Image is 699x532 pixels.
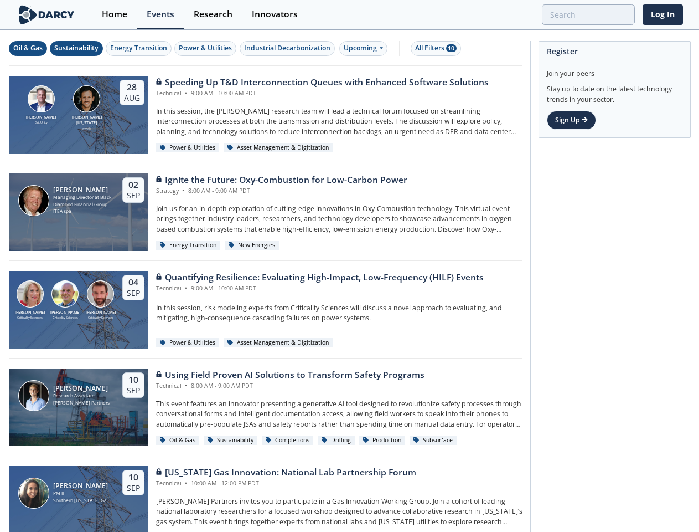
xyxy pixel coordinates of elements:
div: Industrial Decarbonization [244,43,330,53]
p: This event features an innovator presenting a generative AI tool designed to revolutionize safety... [156,399,522,429]
div: Aug [124,93,140,103]
div: Power & Utilities [179,43,232,53]
div: Managing Director at Black Diamond Financial Group [53,194,112,208]
img: logo-wide.svg [17,5,77,24]
div: Stay up to date on the latest technology trends in your sector. [547,79,682,105]
img: Sheryldean Garcia [18,478,49,509]
div: Sep [127,483,140,493]
div: Production [359,436,406,446]
div: [PERSON_NAME] [48,310,83,316]
div: Energy Transition [110,43,167,53]
div: Oil & Gas [13,43,43,53]
div: Home [102,10,127,19]
div: 10 [127,375,140,386]
div: Technical 9:00 AM - 10:00 AM PDT [156,89,489,98]
button: Sustainability [50,41,103,56]
button: Energy Transition [106,41,172,56]
div: ITEA spa [53,208,112,215]
div: GridUnity [24,120,58,125]
p: In this session, risk modeling experts from Criticality Sciences will discuss a novel approach to... [156,303,522,324]
div: Criticality Sciences [83,315,118,320]
img: Patrick Imeson [18,185,49,216]
img: Luigi Montana [73,85,100,112]
img: Brian Fitzsimons [28,85,55,112]
div: Strategy 8:00 AM - 9:00 AM PDT [156,187,407,196]
div: Asset Management & Digitization [224,338,333,348]
div: envelio [70,126,104,131]
div: New Energies [225,241,279,250]
div: Criticality Sciences [13,315,48,320]
div: Sep [127,288,140,298]
iframe: chat widget [653,488,688,521]
div: Innovators [252,10,298,19]
div: Southern [US_STATE] Gas Company [53,497,112,504]
span: • [183,479,189,487]
span: • [183,382,189,390]
span: • [183,89,189,97]
div: Oil & Gas [156,436,200,446]
img: Ben Ruddell [51,280,79,308]
div: Subsurface [410,436,457,446]
div: All Filters [415,43,457,53]
div: Sep [127,191,140,201]
div: [PERSON_NAME] [83,310,118,316]
div: Technical 9:00 AM - 10:00 AM PDT [156,284,484,293]
span: • [183,284,189,292]
a: Susan Ginsburg [PERSON_NAME] Criticality Sciences Ben Ruddell [PERSON_NAME] Criticality Sciences ... [9,271,522,349]
div: [PERSON_NAME] [53,482,112,490]
a: Log In [643,4,683,25]
div: Power & Utilities [156,338,220,348]
button: Industrial Decarbonization [240,41,335,56]
div: Using Field Proven AI Solutions to Transform Safety Programs [156,369,424,382]
div: Drilling [318,436,355,446]
div: [PERSON_NAME] [24,115,58,121]
button: Power & Utilities [174,41,236,56]
div: [PERSON_NAME] Partners [53,400,110,407]
div: Events [147,10,174,19]
div: Sustainability [204,436,258,446]
div: Ignite the Future: Oxy-Combustion for Low-Carbon Power [156,173,407,187]
div: Technical 10:00 AM - 12:00 PM PDT [156,479,416,488]
div: [PERSON_NAME] [13,310,48,316]
a: Sign Up [547,111,596,130]
div: Speeding Up T&D Interconnection Queues with Enhanced Software Solutions [156,76,489,89]
div: [US_STATE] Gas Innovation: National Lab Partnership Forum [156,466,416,479]
div: Quantifying Resilience: Evaluating High-Impact, Low-Frequency (HILF) Events [156,271,484,284]
div: [PERSON_NAME] [53,385,110,392]
input: Advanced Search [542,4,635,25]
div: Upcoming [339,41,387,56]
img: Ross Dakin [87,280,114,308]
div: Research [194,10,232,19]
div: Research Associate [53,392,110,400]
p: Join us for an in-depth exploration of cutting-edge innovations in Oxy-Combustion technology. Thi... [156,204,522,234]
div: 28 [124,82,140,93]
a: Patrick Imeson [PERSON_NAME] Managing Director at Black Diamond Financial Group ITEA spa 02 Sep I... [9,173,522,251]
div: [PERSON_NAME][US_STATE] [70,115,104,126]
button: Oil & Gas [9,41,47,56]
div: 10 [127,472,140,483]
a: Juan Mayol [PERSON_NAME] Research Associate [PERSON_NAME] Partners 10 Sep Using Field Proven AI S... [9,369,522,446]
div: Energy Transition [156,241,221,250]
div: Asset Management & Digitization [224,143,333,153]
span: 10 [446,44,457,52]
div: 04 [127,277,140,288]
div: Power & Utilities [156,143,220,153]
div: Register [547,42,682,61]
p: In this session, the [PERSON_NAME] research team will lead a technical forum focused on streamlin... [156,106,522,137]
a: Brian Fitzsimons [PERSON_NAME] GridUnity Luigi Montana [PERSON_NAME][US_STATE] envelio 28 Aug Spe... [9,76,522,154]
div: Technical 8:00 AM - 9:00 AM PDT [156,382,424,391]
img: Susan Ginsburg [17,280,44,308]
div: Completions [262,436,314,446]
div: Sep [127,386,140,396]
img: Juan Mayol [18,380,49,411]
div: Sustainability [54,43,99,53]
span: • [180,187,187,195]
button: All Filters 10 [411,41,461,56]
div: [PERSON_NAME] [53,186,112,194]
div: Criticality Sciences [48,315,83,320]
div: Join your peers [547,61,682,79]
div: PM II [53,490,112,497]
div: 02 [127,180,140,191]
p: [PERSON_NAME] Partners invites you to participate in a Gas Innovation Working Group. Join a cohor... [156,497,522,527]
